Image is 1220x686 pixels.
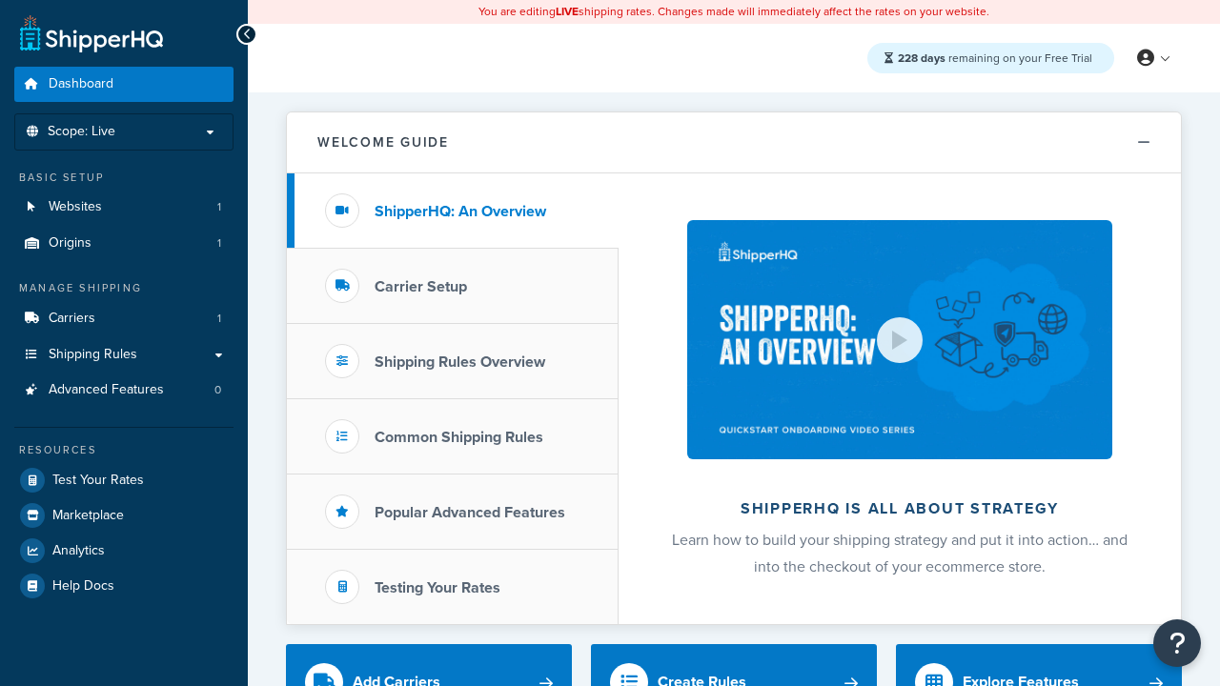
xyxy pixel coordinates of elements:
[217,199,221,215] span: 1
[375,278,467,295] h3: Carrier Setup
[49,235,91,252] span: Origins
[14,67,234,102] a: Dashboard
[14,463,234,497] a: Test Your Rates
[52,578,114,595] span: Help Docs
[14,226,234,261] li: Origins
[14,534,234,568] a: Analytics
[49,199,102,215] span: Websites
[14,301,234,336] li: Carriers
[48,124,115,140] span: Scope: Live
[14,170,234,186] div: Basic Setup
[14,373,234,408] a: Advanced Features0
[375,429,543,446] h3: Common Shipping Rules
[669,500,1130,517] h2: ShipperHQ is all about strategy
[49,347,137,363] span: Shipping Rules
[14,569,234,603] a: Help Docs
[49,76,113,92] span: Dashboard
[14,373,234,408] li: Advanced Features
[52,473,144,489] span: Test Your Rates
[49,382,164,398] span: Advanced Features
[52,543,105,559] span: Analytics
[217,235,221,252] span: 1
[14,498,234,533] a: Marketplace
[14,226,234,261] a: Origins1
[14,280,234,296] div: Manage Shipping
[375,579,500,596] h3: Testing Your Rates
[214,382,221,398] span: 0
[375,504,565,521] h3: Popular Advanced Features
[14,190,234,225] a: Websites1
[375,353,545,371] h3: Shipping Rules Overview
[14,442,234,458] div: Resources
[14,337,234,373] a: Shipping Rules
[287,112,1181,173] button: Welcome Guide
[672,529,1128,577] span: Learn how to build your shipping strategy and put it into action… and into the checkout of your e...
[687,220,1112,459] img: ShipperHQ is all about strategy
[898,50,1092,67] span: remaining on your Free Trial
[14,301,234,336] a: Carriers1
[317,135,449,150] h2: Welcome Guide
[217,311,221,327] span: 1
[375,203,546,220] h3: ShipperHQ: An Overview
[556,3,579,20] b: LIVE
[14,190,234,225] li: Websites
[49,311,95,327] span: Carriers
[898,50,945,67] strong: 228 days
[1153,619,1201,667] button: Open Resource Center
[52,508,124,524] span: Marketplace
